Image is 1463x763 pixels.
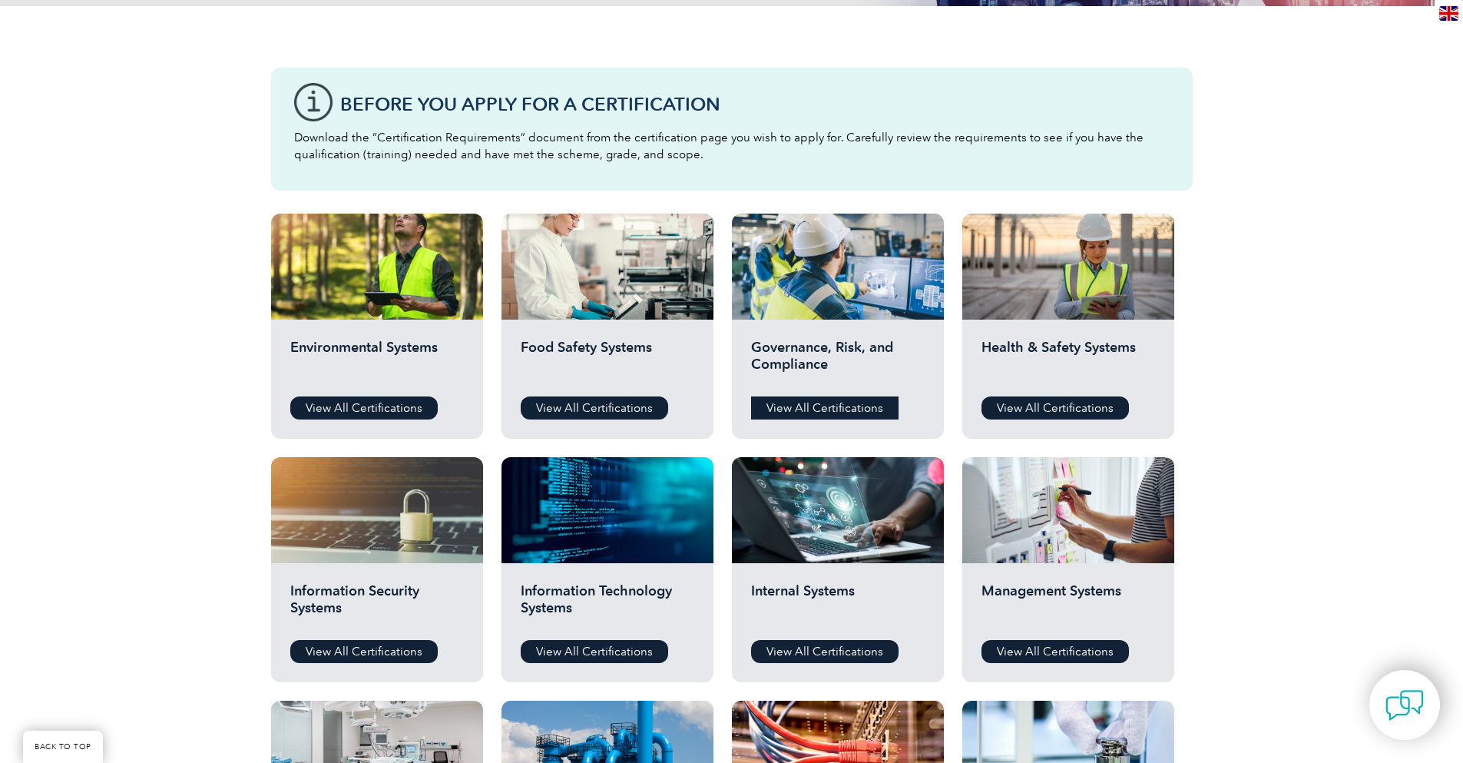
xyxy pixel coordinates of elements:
h3: Before You Apply For a Certification [340,95,1170,114]
a: BACK TO TOP [23,731,103,763]
img: en [1439,6,1458,21]
a: View All Certifications [290,640,438,663]
img: contact-chat.png [1385,686,1424,725]
h2: Health & Safety Systems [981,339,1155,385]
a: View All Certifications [981,396,1129,420]
h2: Management Systems [981,582,1155,629]
h2: Environmental Systems [290,339,464,385]
a: View All Certifications [981,640,1129,663]
a: View All Certifications [290,396,438,420]
h2: Information Security Systems [290,582,464,629]
a: View All Certifications [751,640,899,663]
a: View All Certifications [521,396,668,420]
a: View All Certifications [521,640,668,663]
h2: Governance, Risk, and Compliance [751,339,925,385]
a: View All Certifications [751,396,899,420]
h2: Internal Systems [751,582,925,629]
h2: Food Safety Systems [521,339,694,385]
h2: Information Technology Systems [521,582,694,629]
p: Download the “Certification Requirements” document from the certification page you wish to apply ... [294,129,1170,163]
